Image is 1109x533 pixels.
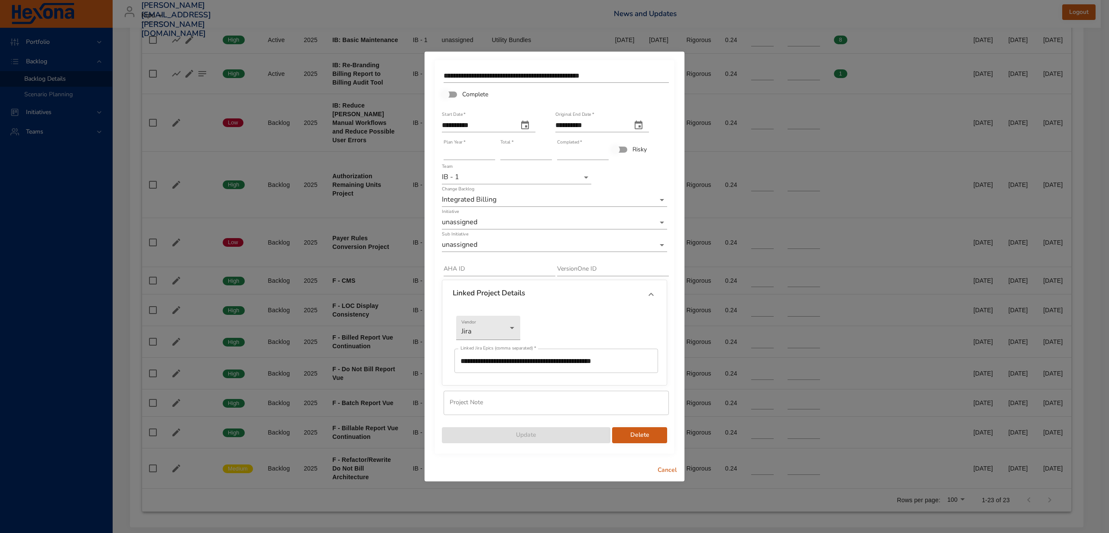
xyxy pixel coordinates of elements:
[462,90,488,99] span: Complete
[657,465,678,476] span: Cancel
[557,140,582,144] label: Completed
[632,145,647,154] span: Risky
[500,140,513,144] label: Total
[628,115,649,136] button: original end date
[653,462,681,478] button: Cancel
[442,280,667,309] div: Linked Project Details
[442,232,468,236] label: Sub Initiative
[442,209,459,214] label: Initiative
[612,427,667,443] button: Delete
[444,140,465,144] label: Plan Year
[619,430,660,441] span: Delete
[442,164,453,169] label: Team
[456,316,520,340] div: Jira
[442,216,667,229] div: unassigned
[515,115,535,136] button: start date
[442,238,667,252] div: unassigned
[442,186,474,191] label: Change Backlog
[555,112,594,117] label: Original End Date
[442,193,667,207] div: Integrated Billing
[442,112,466,117] label: Start Date
[442,170,591,184] div: IB - 1
[453,289,525,298] h6: Linked Project Details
